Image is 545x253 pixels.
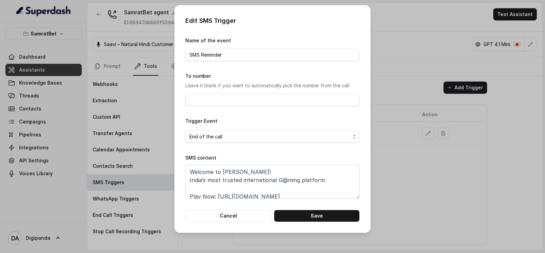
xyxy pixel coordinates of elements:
[274,210,360,222] button: Save
[185,81,360,90] p: Leave it blank if you want to automatically pick the number from the call.
[185,155,216,161] label: SMS content
[185,210,271,222] button: Cancel
[185,73,211,79] label: To number
[185,165,360,199] textarea: Welcome to [PERSON_NAME]! India’s most trusted international G@ming platform Play Now: [URL][DOMA...
[185,118,217,124] label: Trigger Event
[185,16,360,26] p: Edit SMS Trigger
[189,133,350,141] span: End of the call
[185,131,360,143] button: End of the call
[185,38,231,43] label: Name of the event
